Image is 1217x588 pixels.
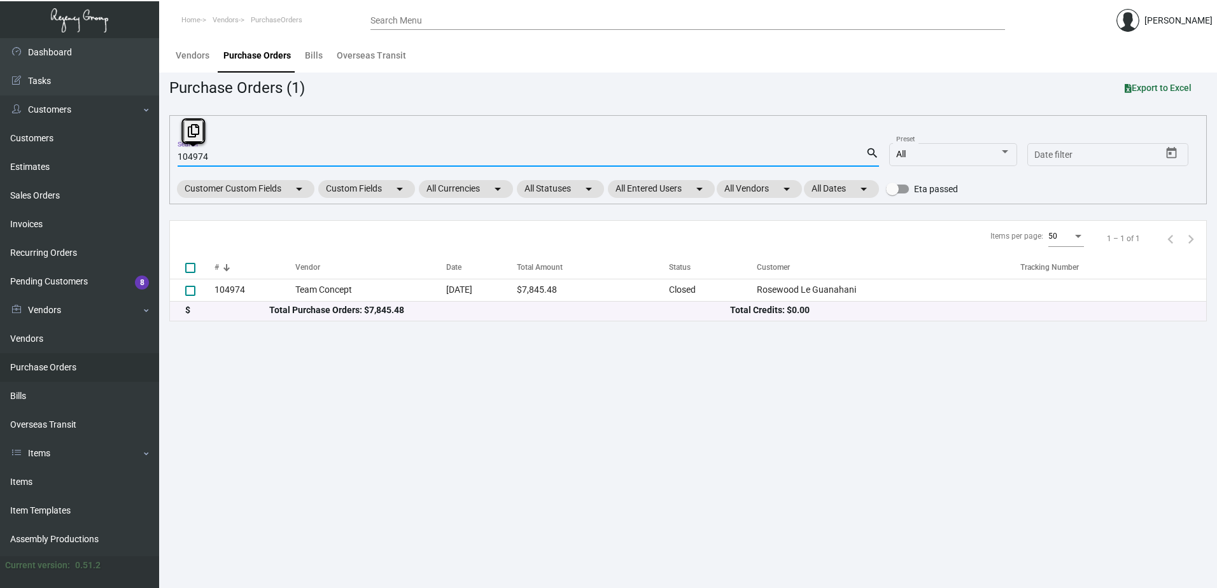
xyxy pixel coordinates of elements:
[1107,233,1140,244] div: 1 – 1 of 1
[269,304,730,317] div: Total Purchase Orders: $7,845.48
[1181,228,1201,249] button: Next page
[215,262,219,273] div: #
[896,149,906,159] span: All
[295,279,446,301] td: Team Concept
[223,49,291,62] div: Purchase Orders
[318,180,415,198] mat-chip: Custom Fields
[779,181,794,197] mat-icon: arrow_drop_down
[1085,150,1146,160] input: End date
[181,16,200,24] span: Home
[292,181,307,197] mat-icon: arrow_drop_down
[169,76,305,99] div: Purchase Orders (1)
[757,262,1020,273] div: Customer
[1162,143,1182,164] button: Open calendar
[177,180,314,198] mat-chip: Customer Custom Fields
[213,16,239,24] span: Vendors
[5,559,70,572] div: Current version:
[669,262,757,273] div: Status
[215,262,295,273] div: #
[914,181,958,197] span: Eta passed
[1020,262,1079,273] div: Tracking Number
[804,180,879,198] mat-chip: All Dates
[757,262,790,273] div: Customer
[185,304,269,317] div: $
[730,304,1191,317] div: Total Credits: $0.00
[517,262,669,273] div: Total Amount
[419,180,513,198] mat-chip: All Currencies
[990,230,1043,242] div: Items per page:
[866,146,879,161] mat-icon: search
[517,262,563,273] div: Total Amount
[1048,232,1084,241] mat-select: Items per page:
[517,180,604,198] mat-chip: All Statuses
[215,279,295,301] td: 104974
[669,262,691,273] div: Status
[669,279,757,301] td: Closed
[1116,9,1139,32] img: admin@bootstrapmaster.com
[251,16,302,24] span: PurchaseOrders
[1144,14,1213,27] div: [PERSON_NAME]
[717,180,802,198] mat-chip: All Vendors
[446,262,517,273] div: Date
[305,49,323,62] div: Bills
[692,181,707,197] mat-icon: arrow_drop_down
[446,262,461,273] div: Date
[295,262,320,273] div: Vendor
[337,49,406,62] div: Overseas Transit
[392,181,407,197] mat-icon: arrow_drop_down
[581,181,596,197] mat-icon: arrow_drop_down
[1115,76,1202,99] button: Export to Excel
[1048,232,1057,241] span: 50
[75,559,101,572] div: 0.51.2
[608,180,715,198] mat-chip: All Entered Users
[517,279,669,301] td: $7,845.48
[856,181,871,197] mat-icon: arrow_drop_down
[490,181,505,197] mat-icon: arrow_drop_down
[757,279,1020,301] td: Rosewood Le Guanahani
[1034,150,1074,160] input: Start date
[446,279,517,301] td: [DATE]
[295,262,446,273] div: Vendor
[1020,262,1206,273] div: Tracking Number
[188,124,199,137] i: Copy
[176,49,209,62] div: Vendors
[1160,228,1181,249] button: Previous page
[1125,83,1192,93] span: Export to Excel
